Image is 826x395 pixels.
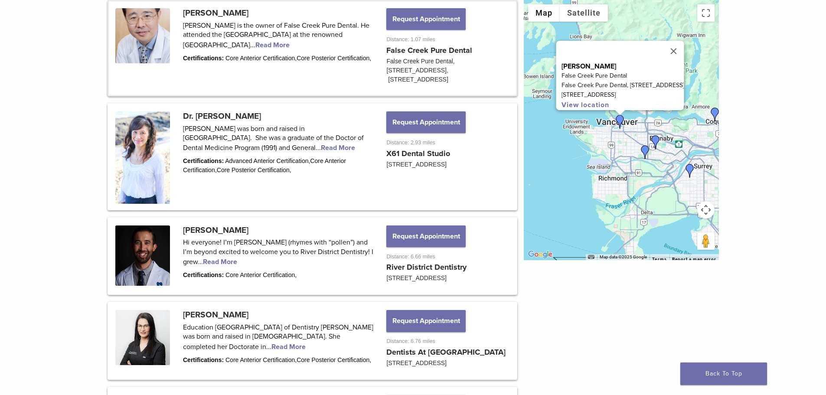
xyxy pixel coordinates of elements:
[638,145,652,159] div: Dr. Scott Kollen
[697,232,715,250] button: Drag Pegman onto the map to open Street View
[649,135,663,149] div: Dr. Maria Zanjanian
[561,101,609,109] a: View location
[561,81,684,90] p: False Creek Pure Dental, [STREET_ADDRESS]
[526,249,555,260] img: Google
[528,4,560,22] button: Show street map
[386,8,465,30] button: Request Appointment
[600,255,647,259] span: Map data ©2025 Google
[672,257,716,261] a: Report a map error
[683,164,697,178] div: Dr. Banita Mann
[708,108,722,121] div: Dr. Caroline Binuhe
[386,310,465,332] button: Request Appointment
[561,71,684,81] p: False Creek Pure Dental
[561,62,684,71] p: [PERSON_NAME]
[663,41,684,62] button: Close
[386,111,465,133] button: Request Appointment
[613,115,627,129] div: Dr. Yanbin Xu
[386,225,465,247] button: Request Appointment
[697,201,715,219] button: Map camera controls
[561,90,684,100] p: [STREET_ADDRESS]
[560,4,608,22] button: Show satellite imagery
[652,257,667,262] a: Terms (opens in new tab)
[588,254,594,260] button: Keyboard shortcuts
[526,249,555,260] a: Open this area in Google Maps (opens a new window)
[697,4,715,22] button: Toggle fullscreen view
[680,362,767,385] a: Back To Top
